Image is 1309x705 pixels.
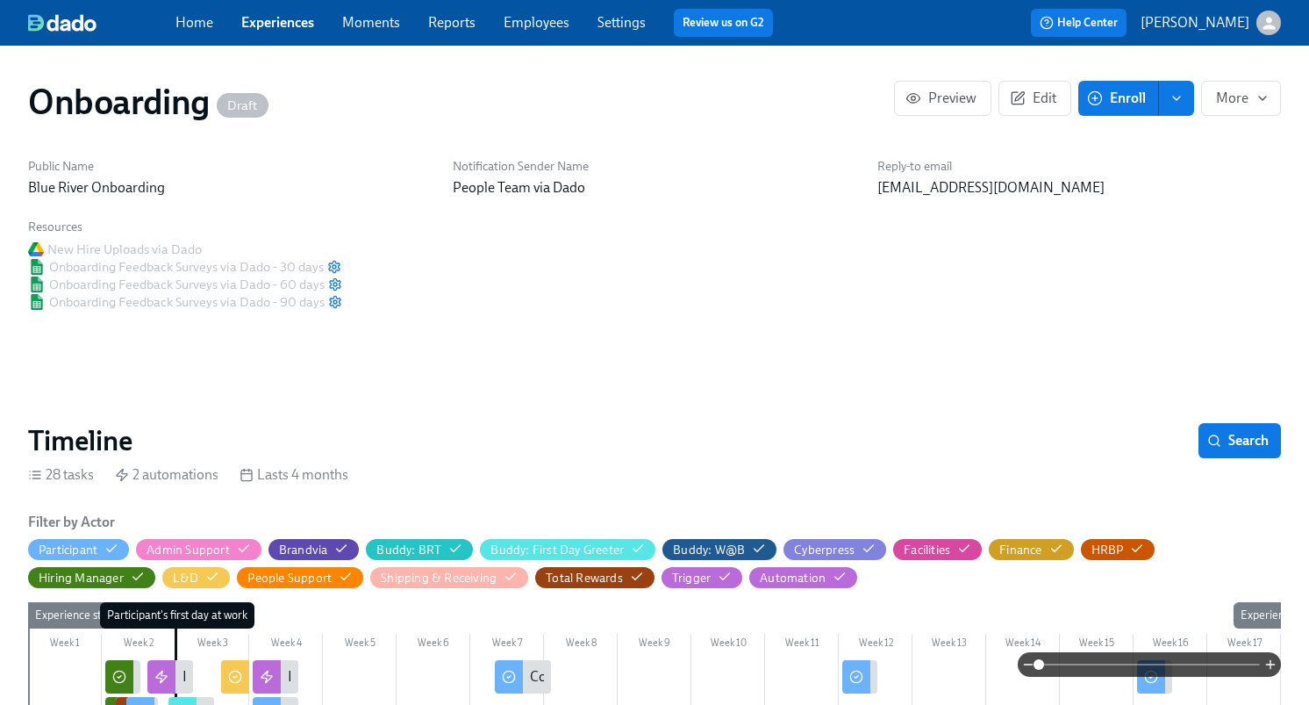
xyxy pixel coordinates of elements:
[268,539,360,560] button: Brandvia
[794,542,855,558] div: Hide Cyberpress
[115,465,218,485] div: 2 automations
[162,567,231,588] button: L&D
[175,14,213,31] a: Home
[147,542,230,558] div: Hide Admin Support
[28,567,155,588] button: Hiring Manager
[1141,11,1281,35] button: [PERSON_NAME]
[783,539,886,560] button: Cyberpress
[674,9,773,37] button: Review us on G2
[453,178,856,198] p: People Team via Dado
[470,634,544,657] div: Week 7
[28,158,432,175] h6: Public Name
[323,634,397,657] div: Week 5
[912,634,986,657] div: Week 13
[480,539,655,560] button: Buddy: First Day Greeter
[765,634,839,657] div: Week 11
[249,634,323,657] div: Week 4
[760,570,826,586] div: Hide Automation
[1201,81,1281,116] button: More
[381,570,497,586] div: Hide Shipping & Receiving
[535,567,654,588] button: Total Rewards
[839,634,912,657] div: Week 12
[28,539,129,560] button: Participant
[1141,13,1249,32] p: [PERSON_NAME]
[342,14,400,31] a: Moments
[397,634,470,657] div: Week 6
[237,567,363,588] button: People Support
[749,567,857,588] button: Automation
[999,542,1041,558] div: Hide Finance
[490,542,624,558] div: Hide Buddy: First Day Greeter
[618,634,691,657] div: Week 9
[175,634,249,657] div: Week 3
[544,634,618,657] div: Week 8
[376,542,441,558] div: Hide Buddy: BRT
[28,423,132,458] h2: Timeline
[1060,634,1134,657] div: Week 15
[100,602,254,629] div: Participant's first day at work
[147,660,193,694] div: Invited to Orientations
[102,634,175,657] div: Week 2
[1211,432,1269,450] span: Search
[904,542,950,558] div: Hide Facilities
[893,539,982,560] button: Facilities
[1091,542,1124,558] div: Hide HRBP
[504,14,569,31] a: Employees
[173,570,199,586] div: Hide L&D
[247,570,332,586] div: Hide People Support
[28,178,432,198] p: Blue River Onboarding
[998,81,1071,116] button: Edit
[546,570,623,586] div: Hide Total Rewards
[253,660,298,694] div: Invite to #brt-women
[989,539,1073,560] button: Finance
[370,567,528,588] button: Shipping & Receiving
[28,465,94,485] div: 28 tasks
[279,542,328,558] div: Hide Brandvia
[1198,423,1281,458] button: Search
[28,14,97,32] img: dado
[495,660,551,694] div: Complete the 30 day onboarding feedback survey
[136,539,261,560] button: Admin Support
[1207,634,1281,657] div: Week 17
[39,570,124,586] div: Hide Hiring Manager
[241,14,314,31] a: Experiences
[683,14,764,32] a: Review us on G2
[1081,539,1155,560] button: HRBP
[28,81,268,123] h1: Onboarding
[1031,9,1127,37] button: Help Center
[28,634,102,657] div: Week 1
[240,465,348,485] div: Lasts 4 months
[453,158,856,175] h6: Notification Sender Name
[662,567,742,588] button: Trigger
[288,667,415,687] div: Invite to #brt-women
[877,158,1281,175] h6: Reply-to email
[1091,90,1146,107] span: Enroll
[28,14,175,32] a: dado
[894,81,991,116] button: Preview
[28,219,342,235] h6: Resources
[673,542,745,558] div: Hide Buddy: W@B
[597,14,646,31] a: Settings
[909,90,976,107] span: Preview
[1134,634,1207,657] div: Week 16
[877,178,1281,198] p: [EMAIL_ADDRESS][DOMAIN_NAME]
[691,634,765,657] div: Week 10
[662,539,776,560] button: Buddy: W@B
[28,602,122,629] div: Experience start
[428,14,476,31] a: Reports
[986,634,1060,657] div: Week 14
[1013,90,1056,107] span: Edit
[1078,81,1159,116] button: Enroll
[1040,14,1118,32] span: Help Center
[28,513,115,532] h6: Filter by Actor
[39,542,97,558] div: Hide Participant
[672,570,711,586] div: Hide Trigger
[366,539,473,560] button: Buddy: BRT
[1216,90,1266,107] span: More
[217,99,268,112] span: Draft
[182,667,317,687] div: Invited to Orientations
[530,667,825,687] div: Complete the 30 day onboarding feedback survey
[1159,81,1194,116] button: enroll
